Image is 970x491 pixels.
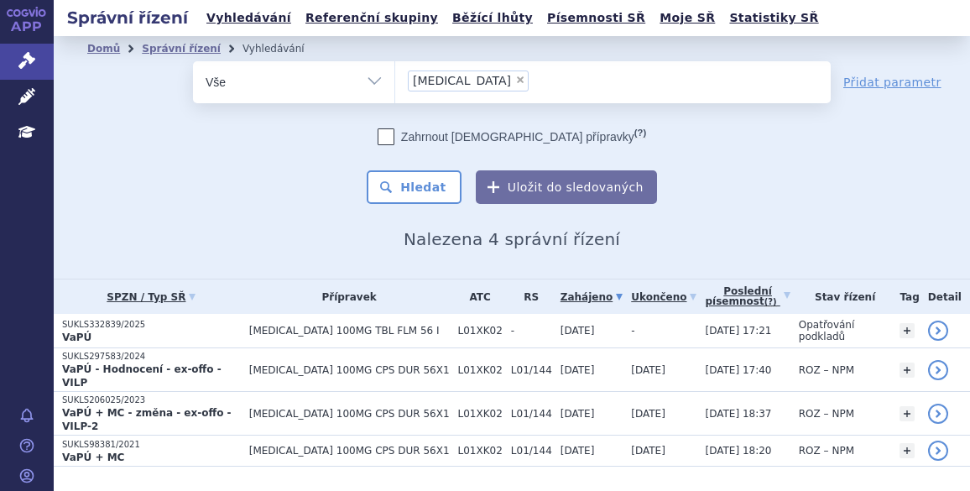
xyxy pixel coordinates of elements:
span: [DATE] [631,408,665,420]
span: - [511,325,552,337]
span: [MEDICAL_DATA] 100MG TBL FLM 56 I [249,325,450,337]
a: Domů [87,43,120,55]
span: ROZ – NPM [799,445,854,457]
span: [DATE] [631,445,665,457]
th: ATC [450,279,503,314]
span: L01/144 [511,364,552,376]
a: Přidat parametr [843,74,941,91]
a: + [900,406,915,421]
span: [DATE] [561,445,595,457]
span: Opatřování podkladů [799,319,855,342]
a: Písemnosti SŘ [542,7,650,29]
h2: Správní řízení [54,6,201,29]
li: Vyhledávání [242,36,326,61]
a: Zahájeno [561,285,623,309]
p: SUKLS332839/2025 [62,319,241,331]
span: [MEDICAL_DATA] 100MG CPS DUR 56X1 [249,364,450,376]
a: + [900,363,915,378]
a: detail [928,441,948,461]
a: Správní řízení [142,43,221,55]
span: Nalezena 4 správní řízení [404,229,620,249]
label: Zahrnout [DEMOGRAPHIC_DATA] přípravky [378,128,646,145]
th: RS [503,279,552,314]
a: Běžící lhůty [447,7,538,29]
a: detail [928,360,948,380]
span: L01XK02 [458,325,503,337]
th: Detail [920,279,970,314]
span: [DATE] 18:37 [705,408,771,420]
a: detail [928,404,948,424]
a: detail [928,321,948,341]
span: [DATE] 17:21 [705,325,771,337]
a: + [900,323,915,338]
span: [DATE] [561,325,595,337]
span: [DATE] 17:40 [705,364,771,376]
a: SPZN / Typ SŘ [62,285,241,309]
span: L01/144 [511,408,552,420]
span: [MEDICAL_DATA] 100MG CPS DUR 56X1 [249,445,450,457]
span: [MEDICAL_DATA] [413,75,511,86]
strong: VaPÚ - Hodnocení - ex-offo - VILP [62,363,222,389]
button: Uložit do sledovaných [476,170,657,204]
abbr: (?) [634,128,646,138]
span: [DATE] [561,364,595,376]
span: ROZ – NPM [799,408,854,420]
a: Moje SŘ [654,7,720,29]
strong: VaPÚ + MC [62,452,124,463]
span: [DATE] [561,408,595,420]
a: Statistiky SŘ [724,7,823,29]
span: [DATE] [631,364,665,376]
th: Stav řízení [790,279,892,314]
span: L01XK02 [458,408,503,420]
span: L01XK02 [458,364,503,376]
span: [DATE] 18:20 [705,445,771,457]
a: Vyhledávání [201,7,296,29]
p: SUKLS206025/2023 [62,394,241,406]
a: Poslednípísemnost(?) [705,279,790,314]
th: Přípravek [241,279,450,314]
a: Ukončeno [631,285,696,309]
span: × [515,75,525,85]
strong: VaPÚ [62,332,91,343]
strong: VaPÚ + MC - změna - ex-offo - VILP-2 [62,407,232,432]
a: + [900,443,915,458]
span: [MEDICAL_DATA] 100MG CPS DUR 56X1 [249,408,450,420]
span: ROZ – NPM [799,364,854,376]
a: Referenční skupiny [300,7,443,29]
abbr: (?) [764,297,777,307]
p: SUKLS297583/2024 [62,351,241,363]
span: - [631,325,634,337]
button: Hledat [367,170,462,204]
span: L01/144 [511,445,552,457]
span: L01XK02 [458,445,503,457]
input: [MEDICAL_DATA] [534,70,543,91]
th: Tag [891,279,919,314]
p: SUKLS98381/2021 [62,439,241,451]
